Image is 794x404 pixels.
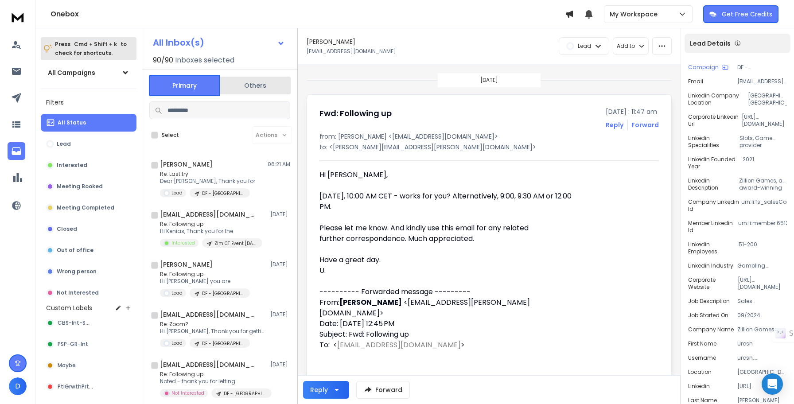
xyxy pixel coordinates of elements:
[703,5,778,23] button: Get Free Credits
[743,156,787,170] p: 2021
[58,319,92,326] span: CBS-Int-Sell
[160,178,255,185] p: Dear [PERSON_NAME], Thank you for
[688,78,703,85] p: Email
[270,361,290,368] p: [DATE]
[41,114,136,132] button: All Status
[46,303,92,312] h3: Custom Labels
[748,92,787,106] p: [GEOGRAPHIC_DATA], [GEOGRAPHIC_DATA], [GEOGRAPHIC_DATA]
[688,383,710,390] p: linkedin
[48,68,95,77] h1: All Campaigns
[737,312,787,319] p: 09/2024
[58,341,88,348] span: PSP-GR-Int
[303,381,349,399] button: Reply
[688,135,740,149] p: Linkedin Specialities
[202,290,245,297] p: DF - [GEOGRAPHIC_DATA] - FU.1.2
[160,328,266,335] p: Hi [PERSON_NAME], Thank you for getting
[55,40,127,58] p: Press to check for shortcuts.
[57,289,99,296] p: Not Interested
[606,107,659,116] p: [DATE] : 11:47 am
[73,39,118,49] span: Cmd + Shift + k
[578,43,591,50] p: Lead
[737,298,787,305] p: Sales Management & Business Development\nhttps://[DOMAIN_NAME]
[307,48,396,55] p: [EMAIL_ADDRESS][DOMAIN_NAME]
[41,199,136,217] button: Meeting Completed
[319,297,530,318] span: <[EMAIL_ADDRESS][PERSON_NAME][DOMAIN_NAME]>
[738,276,787,291] p: [URL][DOMAIN_NAME]
[319,191,578,212] div: [DATE], 10:00 AM CET - works for you? Alternatively, 9:00, 9:30 AM or 12:00 PM.
[160,228,262,235] p: Hi Kenias, Thank you for the
[737,262,787,269] p: Gambling Facilities and Casinos
[41,335,136,353] button: PSP-GR-Int
[160,260,213,269] h1: [PERSON_NAME]
[737,64,787,71] p: DF - [GEOGRAPHIC_DATA] - FU.1.2
[171,290,183,296] p: Lead
[741,198,787,213] p: urn:li:fs_salesCompany:72391746
[160,371,266,378] p: Re: Following up
[737,354,787,361] p: urosh.[PERSON_NAME]
[688,340,716,347] p: First Name
[737,397,787,404] p: [PERSON_NAME]
[41,64,136,82] button: All Campaigns
[688,276,738,291] p: Corporate Website
[171,340,183,346] p: Lead
[319,143,659,151] p: to: <[PERSON_NAME][EMAIL_ADDRESS][PERSON_NAME][DOMAIN_NAME]>
[688,354,716,361] p: username
[307,37,355,46] h1: [PERSON_NAME]
[58,119,86,126] p: All Status
[737,383,787,390] p: [URL][DOMAIN_NAME]
[319,132,659,141] p: from: [PERSON_NAME] <[EMAIL_ADDRESS][DOMAIN_NAME]>
[160,310,257,319] h1: [EMAIL_ADDRESS][DOMAIN_NAME]
[690,39,731,48] p: Lead Details
[220,76,291,95] button: Others
[160,210,257,219] h1: [EMAIL_ADDRESS][DOMAIN_NAME]
[319,287,578,350] div: ---------- Forwarded message --------- From: Date: [DATE] 12:45 PM Subject: Fwd: Following up To:...
[688,326,734,333] p: Company Name
[171,190,183,196] p: Lead
[688,92,748,106] p: Linkedin Company Location
[688,198,741,213] p: Company Linkedin Id
[688,177,739,191] p: Linkedin Description
[58,383,94,390] span: PtlGrwthPrtnr
[202,190,245,197] p: DF - [GEOGRAPHIC_DATA] - FU.1.2
[41,220,136,238] button: Closed
[480,77,498,84] p: [DATE]
[737,78,787,85] p: [EMAIL_ADDRESS][PERSON_NAME][DOMAIN_NAME]
[688,262,733,269] p: Linkedin Industry
[9,377,27,395] button: D
[688,312,728,319] p: Job Started On
[737,326,787,333] p: Zillion Games
[737,369,787,376] p: [GEOGRAPHIC_DATA], [GEOGRAPHIC_DATA]
[606,120,623,129] button: Reply
[740,135,787,149] p: Slots, Game provider
[339,297,402,307] strong: [PERSON_NAME]
[57,247,93,254] p: Out of office
[688,241,739,255] p: Linkedin Employees
[688,156,743,170] p: Linkedin Founded Year
[270,311,290,318] p: [DATE]
[631,120,659,129] div: Forward
[171,390,204,396] p: Not Interested
[202,340,245,347] p: DF - [GEOGRAPHIC_DATA] - FU.1.2
[160,378,266,385] p: Noted - thank you for letting
[319,223,578,244] div: Please let me know. And kindly use this email for any related further correspondence. Much apprec...
[41,178,136,195] button: Meeting Booked
[41,314,136,332] button: CBS-Int-Sell
[41,156,136,174] button: Interested
[175,55,234,66] h3: Inboxes selected
[742,113,787,128] p: [URL][DOMAIN_NAME]
[57,225,77,233] p: Closed
[337,340,461,350] a: [EMAIL_ADDRESS][DOMAIN_NAME]
[224,390,266,397] p: DF - [GEOGRAPHIC_DATA] - FU.1.2
[41,263,136,280] button: Wrong person
[153,38,204,47] h1: All Inbox(s)
[688,64,728,71] button: Campaign
[57,140,71,148] p: Lead
[41,241,136,259] button: Out of office
[688,397,717,404] p: Last Name
[319,255,578,265] div: Have a great day.
[610,10,661,19] p: My Workspace
[270,261,290,268] p: [DATE]
[356,381,410,399] button: Forward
